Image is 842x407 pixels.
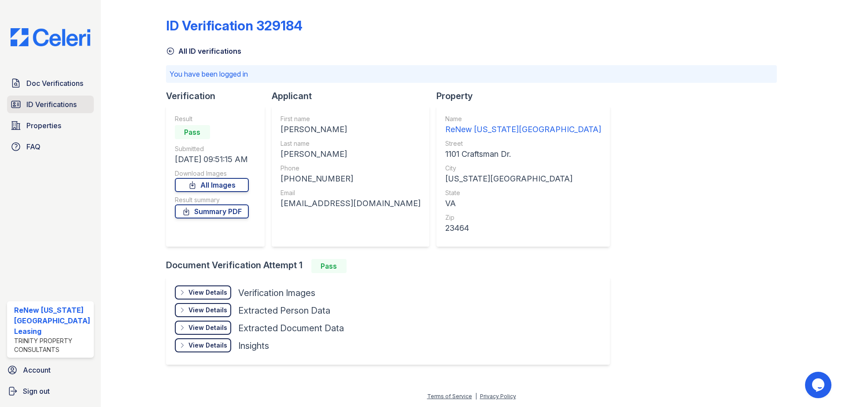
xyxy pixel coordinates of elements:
[480,393,516,400] a: Privacy Policy
[170,69,774,79] p: You have been logged in
[4,361,97,379] a: Account
[445,164,601,173] div: City
[475,393,477,400] div: |
[175,144,249,153] div: Submitted
[188,323,227,332] div: View Details
[188,341,227,350] div: View Details
[445,222,601,234] div: 23464
[281,173,421,185] div: [PHONE_NUMBER]
[26,78,83,89] span: Doc Verifications
[238,304,330,317] div: Extracted Person Data
[175,115,249,123] div: Result
[445,115,601,136] a: Name ReNew [US_STATE][GEOGRAPHIC_DATA]
[175,196,249,204] div: Result summary
[166,90,272,102] div: Verification
[311,259,347,273] div: Pass
[166,18,303,33] div: ID Verification 329184
[188,288,227,297] div: View Details
[7,138,94,155] a: FAQ
[175,204,249,218] a: Summary PDF
[23,365,51,375] span: Account
[166,259,617,273] div: Document Verification Attempt 1
[175,178,249,192] a: All Images
[436,90,617,102] div: Property
[272,90,436,102] div: Applicant
[805,372,833,398] iframe: chat widget
[175,125,210,139] div: Pass
[7,74,94,92] a: Doc Verifications
[445,189,601,197] div: State
[26,99,77,110] span: ID Verifications
[281,115,421,123] div: First name
[281,139,421,148] div: Last name
[166,46,241,56] a: All ID verifications
[14,305,90,337] div: ReNew [US_STATE][GEOGRAPHIC_DATA] Leasing
[427,393,472,400] a: Terms of Service
[7,96,94,113] a: ID Verifications
[23,386,50,396] span: Sign out
[445,197,601,210] div: VA
[175,169,249,178] div: Download Images
[445,123,601,136] div: ReNew [US_STATE][GEOGRAPHIC_DATA]
[281,197,421,210] div: [EMAIL_ADDRESS][DOMAIN_NAME]
[445,139,601,148] div: Street
[445,213,601,222] div: Zip
[14,337,90,354] div: Trinity Property Consultants
[188,306,227,314] div: View Details
[26,141,41,152] span: FAQ
[445,115,601,123] div: Name
[238,322,344,334] div: Extracted Document Data
[7,117,94,134] a: Properties
[281,189,421,197] div: Email
[175,153,249,166] div: [DATE] 09:51:15 AM
[238,340,269,352] div: Insights
[4,382,97,400] a: Sign out
[26,120,61,131] span: Properties
[281,148,421,160] div: [PERSON_NAME]
[445,173,601,185] div: [US_STATE][GEOGRAPHIC_DATA]
[238,287,315,299] div: Verification Images
[445,148,601,160] div: 1101 Craftsman Dr.
[4,28,97,46] img: CE_Logo_Blue-a8612792a0a2168367f1c8372b55b34899dd931a85d93a1a3d3e32e68fde9ad4.png
[281,164,421,173] div: Phone
[281,123,421,136] div: [PERSON_NAME]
